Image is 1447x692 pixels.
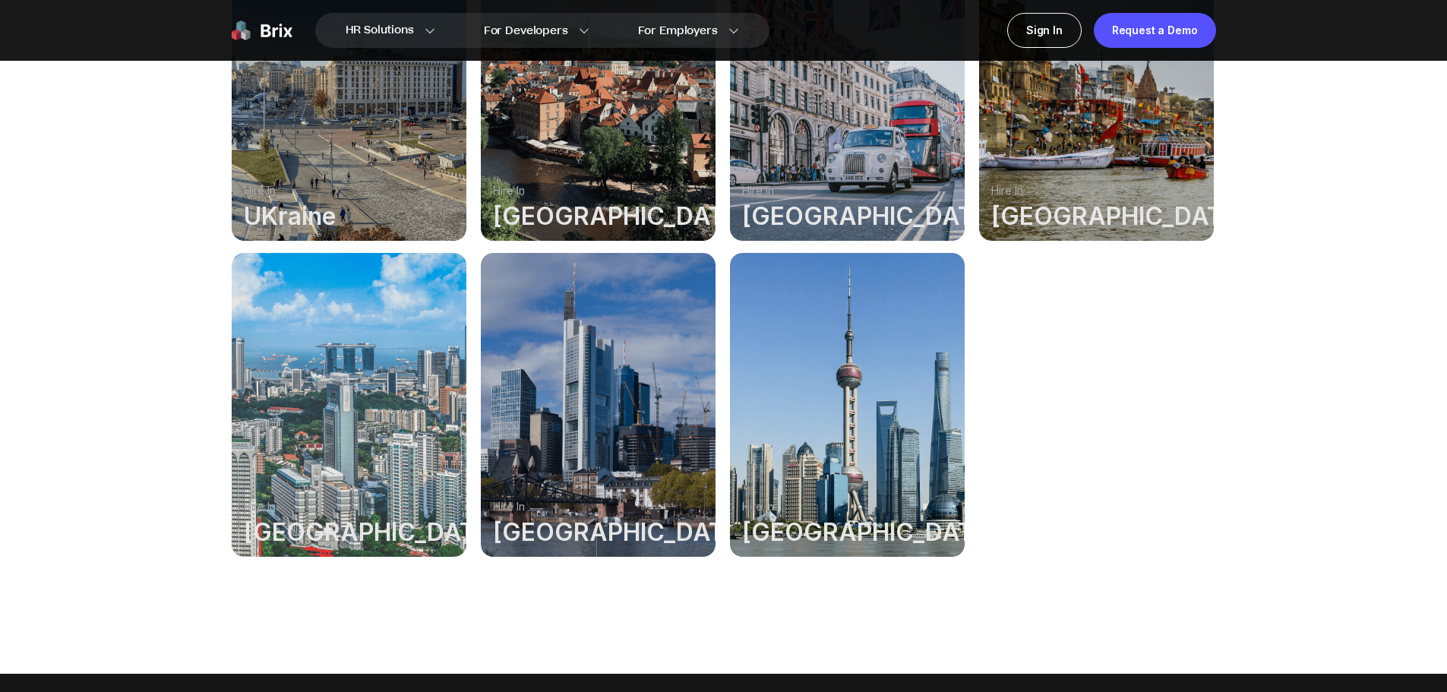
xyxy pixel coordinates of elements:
a: hire in[GEOGRAPHIC_DATA] [481,253,718,557]
a: Sign In [1007,13,1082,48]
a: hire in[GEOGRAPHIC_DATA] [232,253,469,557]
span: For Developers [484,23,568,39]
span: HR Solutions [346,18,414,43]
span: For Employers [638,23,718,39]
a: hire in[GEOGRAPHIC_DATA] [730,253,967,557]
a: Request a Demo [1094,13,1216,48]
